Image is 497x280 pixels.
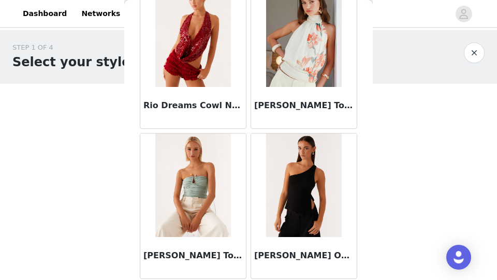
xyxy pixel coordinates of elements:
h3: [PERSON_NAME] Top - Siena Floral [254,99,354,112]
img: Safiya One Shoulder Top - Black [266,134,341,237]
img: Rudy Tube Top - Sage [155,134,230,237]
a: Networks [75,2,126,25]
h3: Rio Dreams Cowl Neck Halter Top - Red [143,99,243,112]
h1: Select your styles! [12,53,143,71]
h3: [PERSON_NAME] One Shoulder Top - Black [254,249,354,262]
a: Dashboard [17,2,73,25]
div: STEP 1 OF 4 [12,42,143,53]
h3: [PERSON_NAME] Top - Sage [143,249,243,262]
div: avatar [459,6,469,22]
div: Open Intercom Messenger [446,245,471,270]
